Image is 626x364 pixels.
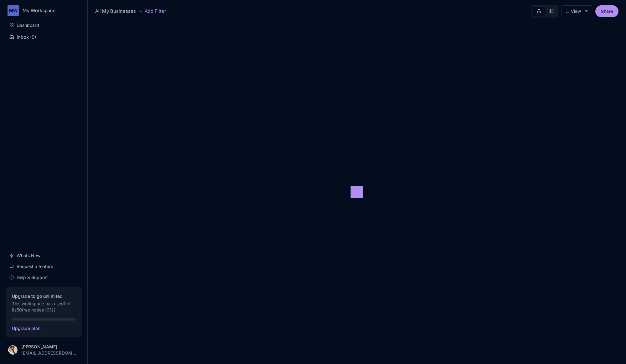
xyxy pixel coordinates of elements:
[595,5,618,17] button: Share
[6,250,82,262] a: Whats New
[6,261,82,272] a: Request a feature
[6,32,82,42] button: Inbox (0)
[21,351,76,355] div: [EMAIL_ADDRESS][DOMAIN_NAME]
[12,293,75,299] strong: Upgrade to go unlimited
[95,7,136,15] div: All My Businesses
[571,9,581,14] div: View
[143,7,166,15] span: Add Filter
[21,344,76,349] div: [PERSON_NAME]
[6,19,82,31] a: Dashboard
[139,7,166,15] button: Add Filter
[6,341,82,359] button: [PERSON_NAME][EMAIL_ADDRESS][DOMAIN_NAME]
[8,5,19,16] div: MW
[23,8,70,13] div: My Workspace
[12,293,75,313] div: This workspace has used 0 of its 50 free nodes ( 0 %)
[12,326,75,331] span: Upgrade plan
[6,287,82,337] button: Upgrade to go unlimitedThis workspace has used0of its50free nodes (0%)Upgrade plan
[6,272,82,283] a: Help & Support
[562,5,592,17] button: View
[8,5,80,16] button: MWMy Workspace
